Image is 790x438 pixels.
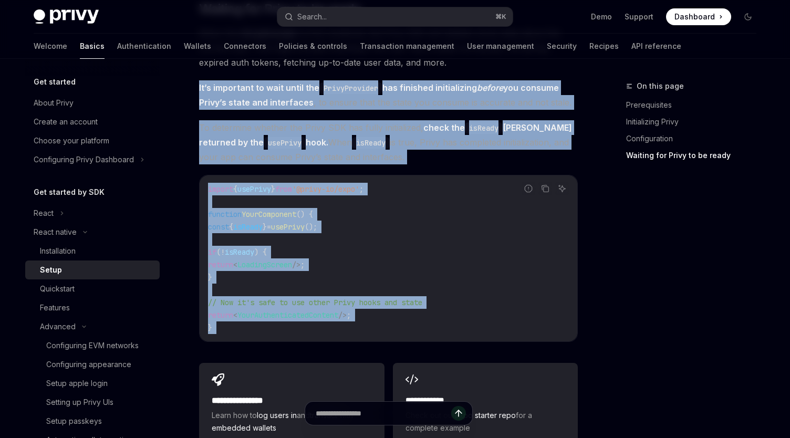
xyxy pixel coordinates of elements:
code: isReady [465,122,503,134]
a: About Privy [25,93,160,112]
div: React [34,207,54,220]
div: About Privy [34,97,74,109]
span: usePrivy [237,184,271,194]
em: before [477,82,503,93]
span: LoadingScreen [237,260,292,269]
div: Search... [297,11,327,23]
a: API reference [631,34,681,59]
a: Demo [591,12,612,22]
span: (); [305,222,317,232]
a: Welcome [34,34,67,59]
span: < [233,260,237,269]
span: On this page [637,80,684,92]
button: Search...⌘K [277,7,513,26]
div: Setting up Privy UIs [46,396,113,409]
span: YourComponent [242,210,296,219]
span: < [233,310,237,320]
span: return [208,260,233,269]
span: Dashboard [674,12,715,22]
a: Authentication [117,34,171,59]
span: { [229,222,233,232]
div: Features [40,301,70,314]
span: ! [221,247,225,257]
a: Prerequisites [626,97,765,113]
span: '@privy-io/expo' [292,184,359,194]
code: PrivyProvider [319,82,382,94]
span: isReady [233,222,263,232]
a: Initializing Privy [626,113,765,130]
div: Installation [40,245,76,257]
a: User management [467,34,534,59]
a: Transaction management [360,34,454,59]
span: { [233,184,237,194]
a: Dashboard [666,8,731,25]
span: To determine whether the Privy SDK has fully initialized, When is true, Privy has completed initi... [199,120,578,164]
strong: It’s important to wait until the has finished initializing you consume Privy’s state and interfaces [199,82,559,108]
a: Connectors [224,34,266,59]
div: Choose your platform [34,134,109,147]
span: } [208,273,212,282]
a: Quickstart [25,279,160,298]
button: Ask AI [555,182,569,195]
h5: Get started [34,76,76,88]
span: ( [216,247,221,257]
a: Configuring appearance [25,355,160,374]
code: isReady [352,137,390,149]
span: ) { [254,247,267,257]
div: Setup [40,264,62,276]
span: = [267,222,271,232]
span: usePrivy [271,222,305,232]
a: Features [25,298,160,317]
span: if [208,247,216,257]
div: Configuring Privy Dashboard [34,153,134,166]
code: usePrivy [264,137,306,149]
a: Setup passkeys [25,412,160,431]
span: YourAuthenticatedContent [237,310,338,320]
span: } [271,184,275,194]
a: Installation [25,242,160,260]
a: Wallets [184,34,211,59]
span: } [208,323,212,332]
span: const [208,222,229,232]
span: ⌘ K [495,13,506,21]
a: Configuration [626,130,765,147]
span: , to ensure that the state you consume is accurate and not stale. [199,80,578,110]
a: Recipes [589,34,619,59]
a: Basics [80,34,105,59]
div: Setup apple login [46,377,108,390]
div: Quickstart [40,283,75,295]
a: Setup apple login [25,374,160,393]
span: ; [347,310,351,320]
div: Configuring appearance [46,358,131,371]
img: dark logo [34,9,99,24]
span: /> [338,310,347,320]
div: Setup passkeys [46,415,102,427]
div: Create an account [34,116,98,128]
span: () { [296,210,313,219]
button: Report incorrect code [522,182,535,195]
button: Toggle dark mode [740,8,756,25]
a: Choose your platform [25,131,160,150]
a: Waiting for Privy to be ready [626,147,765,164]
span: return [208,310,233,320]
a: Configuring EVM networks [25,336,160,355]
span: /> [292,260,300,269]
span: ; [300,260,305,269]
span: // Now it's safe to use other Privy hooks and state [208,298,422,307]
a: Setup [25,260,160,279]
button: Copy the contents from the code block [538,182,552,195]
div: React native [34,226,77,238]
a: Setting up Privy UIs [25,393,160,412]
span: } [263,222,267,232]
span: function [208,210,242,219]
span: from [275,184,292,194]
span: isReady [225,247,254,257]
div: Advanced [40,320,76,333]
span: import [208,184,233,194]
h5: Get started by SDK [34,186,105,199]
button: Send message [451,406,466,421]
a: Security [547,34,577,59]
div: Configuring EVM networks [46,339,139,352]
a: Create an account [25,112,160,131]
a: Support [625,12,653,22]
